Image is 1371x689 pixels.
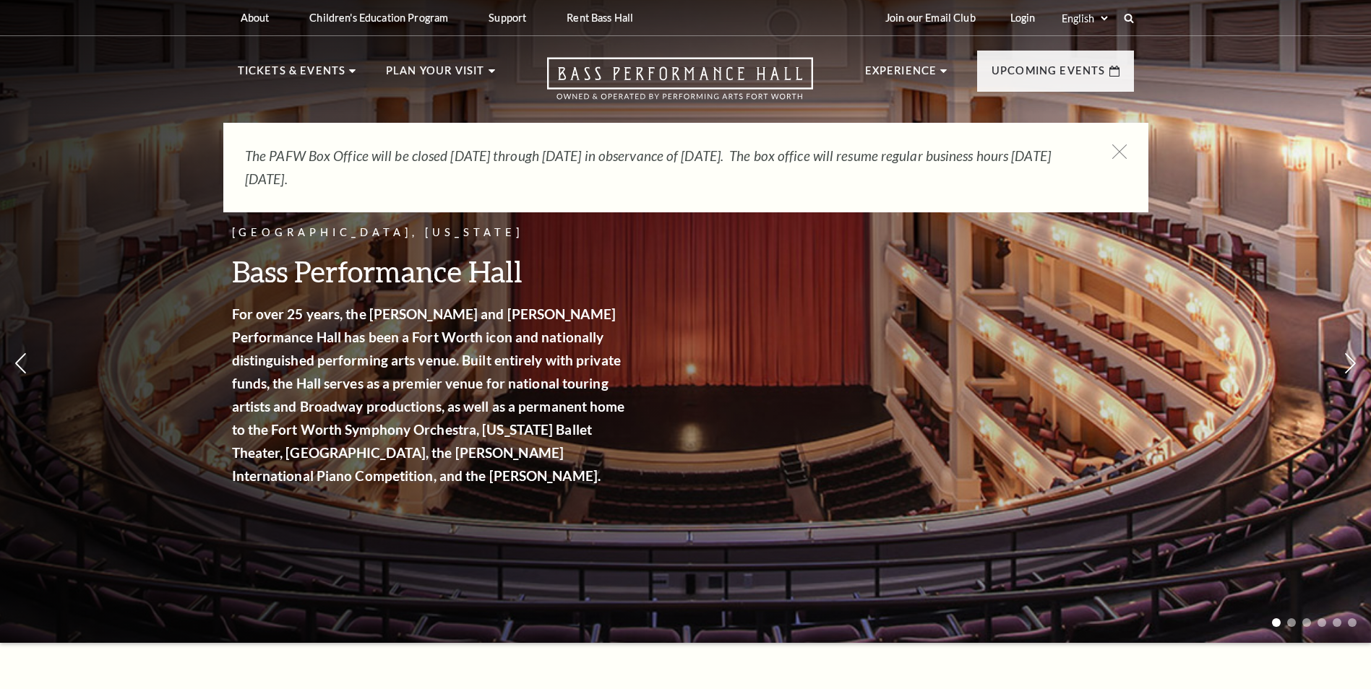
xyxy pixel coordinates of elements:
p: Experience [865,62,937,88]
p: Upcoming Events [992,62,1106,88]
h3: Bass Performance Hall [232,253,629,290]
p: Tickets & Events [238,62,346,88]
p: Rent Bass Hall [567,12,633,24]
select: Select: [1059,12,1110,25]
strong: For over 25 years, the [PERSON_NAME] and [PERSON_NAME] Performance Hall has been a Fort Worth ico... [232,305,625,484]
p: Plan Your Visit [386,62,485,88]
p: About [241,12,270,24]
em: The PAFW Box Office will be closed [DATE] through [DATE] in observance of [DATE]. The box office ... [245,147,1051,187]
p: Children's Education Program [309,12,448,24]
p: Support [489,12,526,24]
p: [GEOGRAPHIC_DATA], [US_STATE] [232,224,629,242]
